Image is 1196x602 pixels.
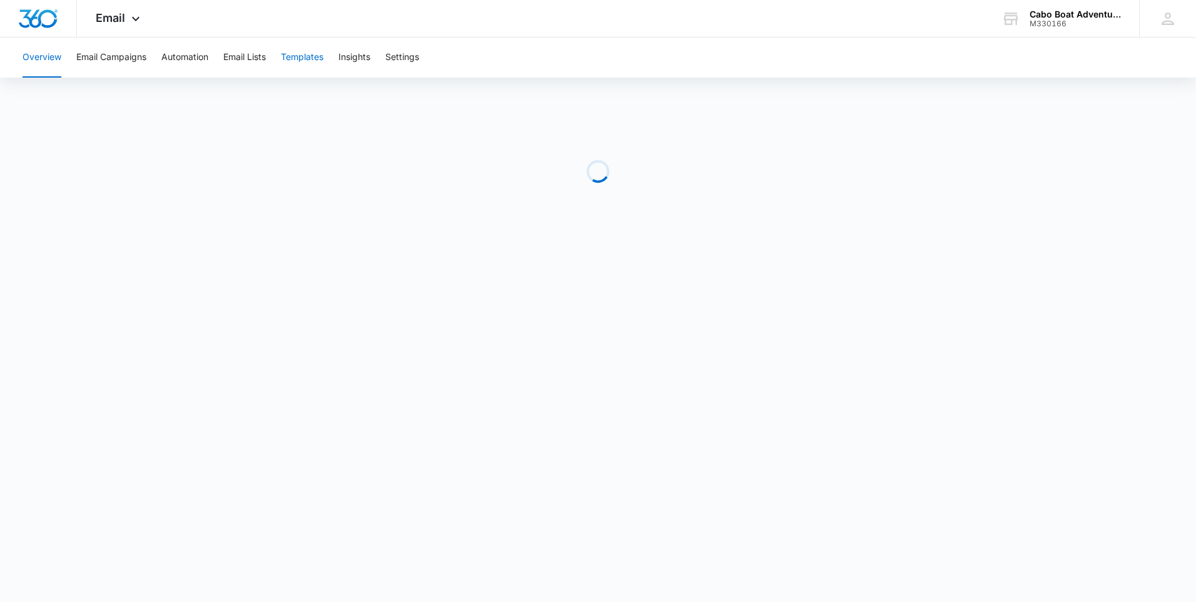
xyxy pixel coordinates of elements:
[76,38,146,78] button: Email Campaigns
[96,11,125,24] span: Email
[1030,9,1121,19] div: account name
[23,38,61,78] button: Overview
[385,38,419,78] button: Settings
[223,38,266,78] button: Email Lists
[281,38,323,78] button: Templates
[338,38,370,78] button: Insights
[1030,19,1121,28] div: account id
[161,38,208,78] button: Automation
